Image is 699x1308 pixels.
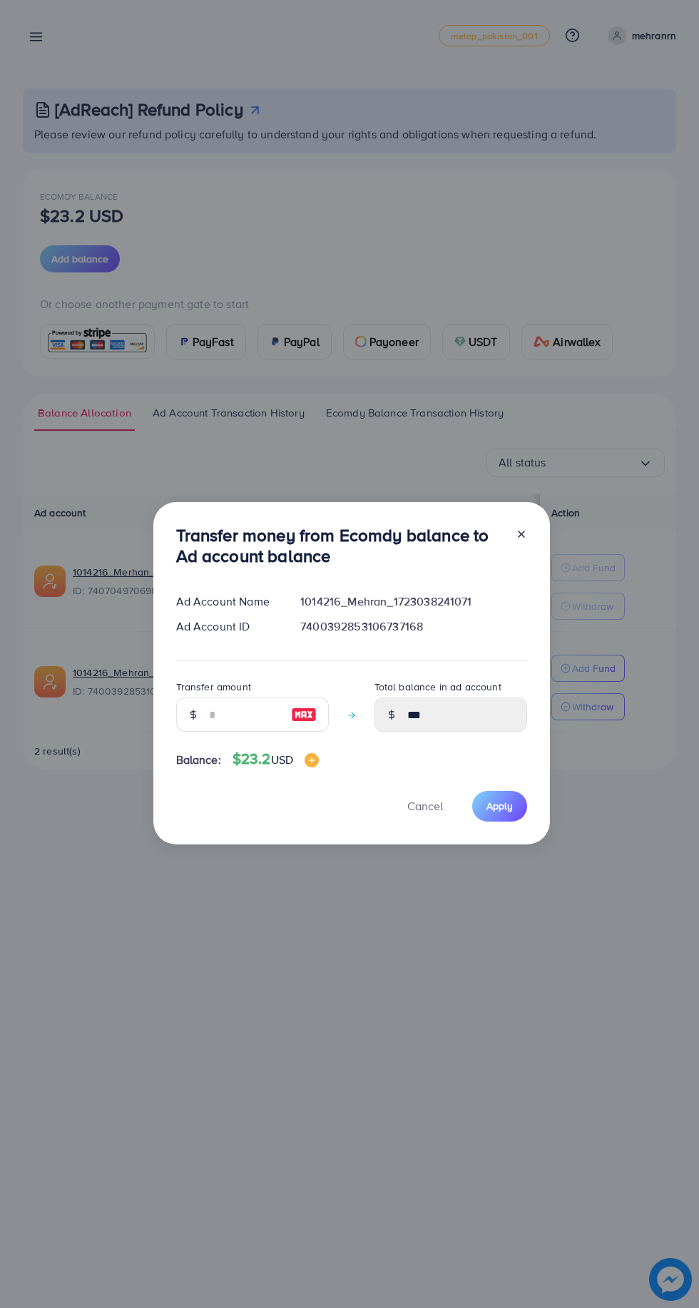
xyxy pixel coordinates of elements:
[291,706,317,723] img: image
[176,680,251,694] label: Transfer amount
[289,618,538,635] div: 7400392853106737168
[374,680,501,694] label: Total balance in ad account
[165,618,290,635] div: Ad Account ID
[165,593,290,610] div: Ad Account Name
[486,799,513,813] span: Apply
[389,791,461,822] button: Cancel
[289,593,538,610] div: 1014216_Mehran_1723038241071
[233,750,319,768] h4: $23.2
[176,752,221,768] span: Balance:
[176,525,504,566] h3: Transfer money from Ecomdy balance to Ad account balance
[271,752,293,767] span: USD
[407,798,443,814] span: Cancel
[472,791,527,822] button: Apply
[305,753,319,767] img: image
